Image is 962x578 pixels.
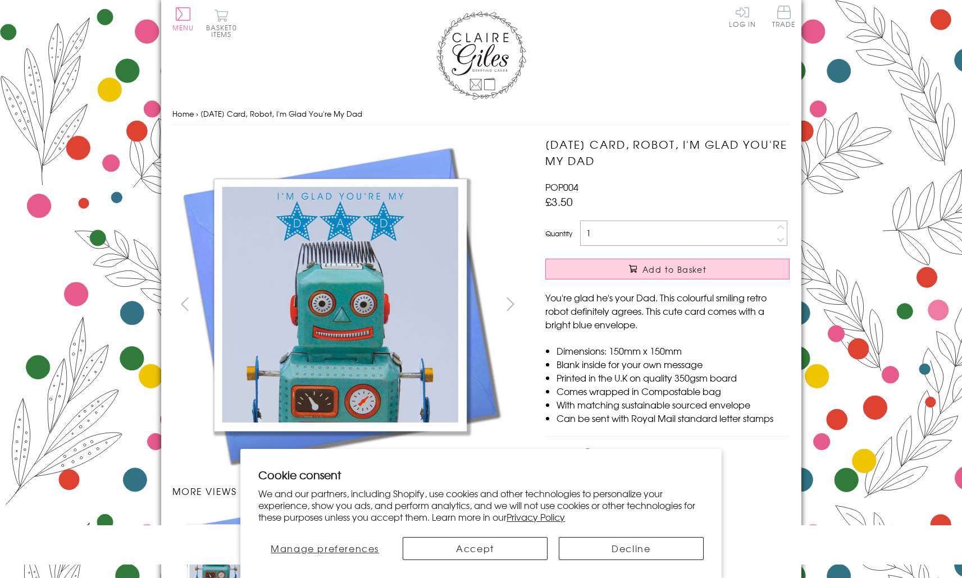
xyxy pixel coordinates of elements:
a: Home [172,108,194,119]
li: Comes wrapped in Compostable bag [557,384,790,398]
button: Add to Basket [545,259,790,279]
h1: [DATE] Card, Robot, I'm Glad You're My Dad [545,136,790,169]
button: Menu [172,7,194,31]
span: [DATE] Card, Robot, I'm Glad You're My Dad [200,108,362,119]
a: Privacy Policy [507,510,565,524]
h3: More views [172,484,523,498]
p: We and our partners, including Shopify, use cookies and other technologies to personalize your ex... [258,488,704,522]
button: Basket0 items [206,9,237,38]
li: Can be sent with Royal Mail standard letter stamps [557,411,790,425]
button: Decline [559,537,704,560]
a: Log In [729,6,756,27]
button: prev [172,291,198,316]
span: POP004 [545,180,578,194]
span: Menu [172,22,194,33]
label: Quantity [545,228,572,238]
li: Printed in the U.K on quality 350gsm board [557,371,790,384]
li: With matching sustainable sourced envelope [557,398,790,411]
a: Trade [772,6,796,30]
button: next [498,291,523,316]
p: You're glad he's your Dad. This colourful smiling retro robot definitely agrees. This cute card c... [545,291,790,331]
span: £3.50 [545,194,573,209]
span: › [196,108,198,119]
span: Manage preferences [271,542,379,555]
h2: Cookie consent [258,467,704,483]
button: Manage preferences [258,537,391,560]
img: Father's Day Card, Robot, I'm Glad You're My Dad [172,136,509,473]
button: Accept [403,537,548,560]
span: 0 items [211,22,237,39]
li: Blank inside for your own message [557,357,790,371]
nav: breadcrumbs [172,103,790,126]
span: Add to Basket [642,264,706,275]
span: Trade [772,6,796,27]
li: Dimensions: 150mm x 150mm [557,344,790,357]
img: Claire Giles Greetings Cards [436,11,526,100]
